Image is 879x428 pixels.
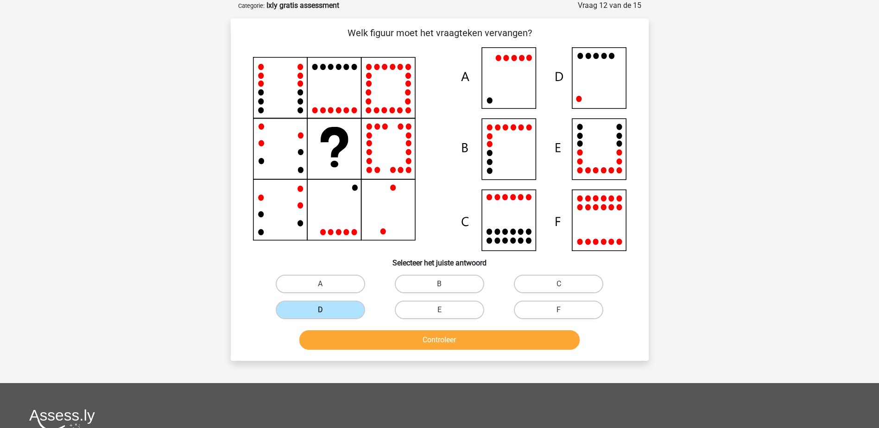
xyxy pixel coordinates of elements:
[395,301,484,319] label: E
[276,301,365,319] label: D
[514,275,603,293] label: C
[266,1,339,10] strong: Ixly gratis assessment
[276,275,365,293] label: A
[514,301,603,319] label: F
[238,2,265,9] small: Categorie:
[299,330,580,350] button: Controleer
[246,251,634,267] h6: Selecteer het juiste antwoord
[395,275,484,293] label: B
[246,26,634,40] p: Welk figuur moet het vraagteken vervangen?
